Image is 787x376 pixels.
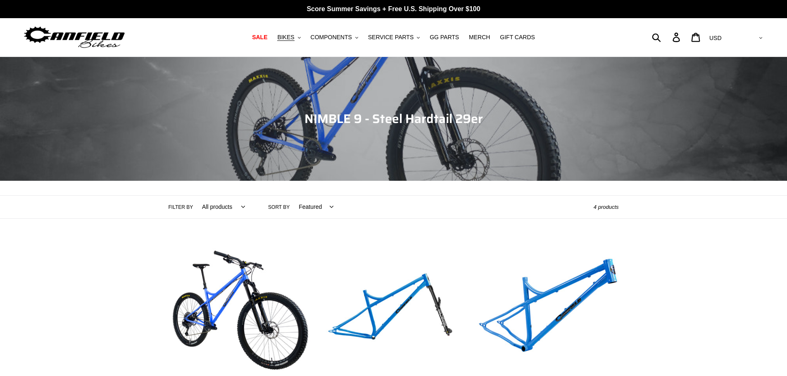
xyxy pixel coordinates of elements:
[465,32,494,43] a: MERCH
[248,32,271,43] a: SALE
[252,34,267,41] span: SALE
[169,203,193,211] label: Filter by
[268,203,290,211] label: Sort by
[304,109,483,128] span: NIMBLE 9 - Steel Hardtail 29er
[368,34,414,41] span: SERVICE PARTS
[307,32,362,43] button: COMPONENTS
[594,204,619,210] span: 4 products
[277,34,294,41] span: BIKES
[23,24,126,50] img: Canfield Bikes
[426,32,463,43] a: GG PARTS
[273,32,304,43] button: BIKES
[500,34,535,41] span: GIFT CARDS
[656,28,678,46] input: Search
[496,32,539,43] a: GIFT CARDS
[364,32,424,43] button: SERVICE PARTS
[311,34,352,41] span: COMPONENTS
[469,34,490,41] span: MERCH
[430,34,459,41] span: GG PARTS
